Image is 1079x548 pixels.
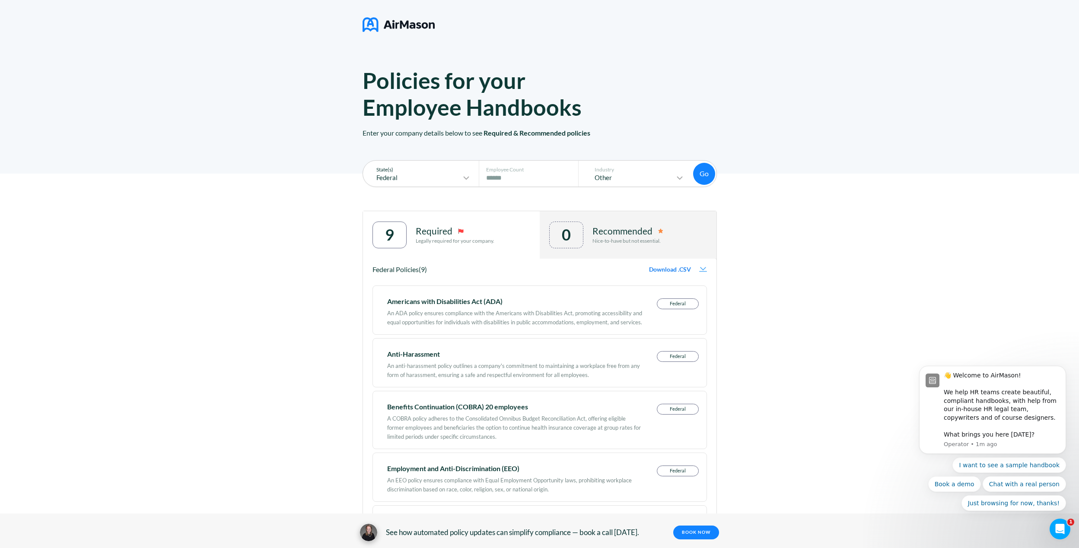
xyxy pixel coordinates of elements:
div: A COBRA policy adheres to the Consolidated Omnibus Budget Reconciliation Act, offering eligible f... [387,410,643,441]
div: Anti-Harassment [387,351,643,357]
p: Federal [657,404,698,414]
span: Federal Policies [372,265,419,273]
img: avatar [360,524,377,541]
p: Recommended [592,226,652,236]
p: Federal [368,174,461,181]
p: State(s) [368,167,471,173]
iframe: Intercom notifications message [906,355,1079,544]
div: An anti-harassment policy outlines a company's commitment to maintaining a workplace free from an... [387,357,643,380]
div: Benefits Continuation (COBRA) 20 employees [387,404,643,410]
span: (9) [419,265,427,273]
p: Industry [586,167,685,173]
span: 1 [1067,519,1074,526]
p: Required [416,226,452,236]
img: download-icon [699,267,707,272]
span: Required & Recommended policies [484,129,590,137]
div: Americans with Disabilities Act (ADA) [387,298,643,304]
div: An EEO policy ensures compliance with Equal Employment Opportunity laws, prohibiting workplace di... [387,472,643,494]
div: 9 [385,226,394,244]
p: Federal [657,299,698,309]
img: required-icon [458,228,464,234]
button: Go [693,163,715,185]
p: Other [586,174,675,181]
p: Employee Count [486,167,576,173]
p: Nice-to-have but not essential. [592,238,663,244]
h1: Policies for your Employee Handbooks [363,67,616,120]
div: Employment and Anti-Discrimination (EEO) [387,466,643,472]
iframe: Intercom live chat [1050,519,1070,539]
img: logo [363,14,435,35]
span: Download .CSV [649,266,691,273]
p: Federal [657,466,698,476]
div: 0 [562,226,571,244]
p: Federal [657,352,698,361]
span: See how automated policy updates can simplify compliance — book a call [DATE]. [386,528,639,537]
p: Enter your company details below to see [363,120,717,174]
p: Legally required for your company. [416,238,494,244]
img: remmended-icon [658,228,663,234]
a: BOOK NOW [673,526,719,539]
div: An ADA policy ensures compliance with the Americans with Disabilities Act, promoting accessibilit... [387,304,643,327]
